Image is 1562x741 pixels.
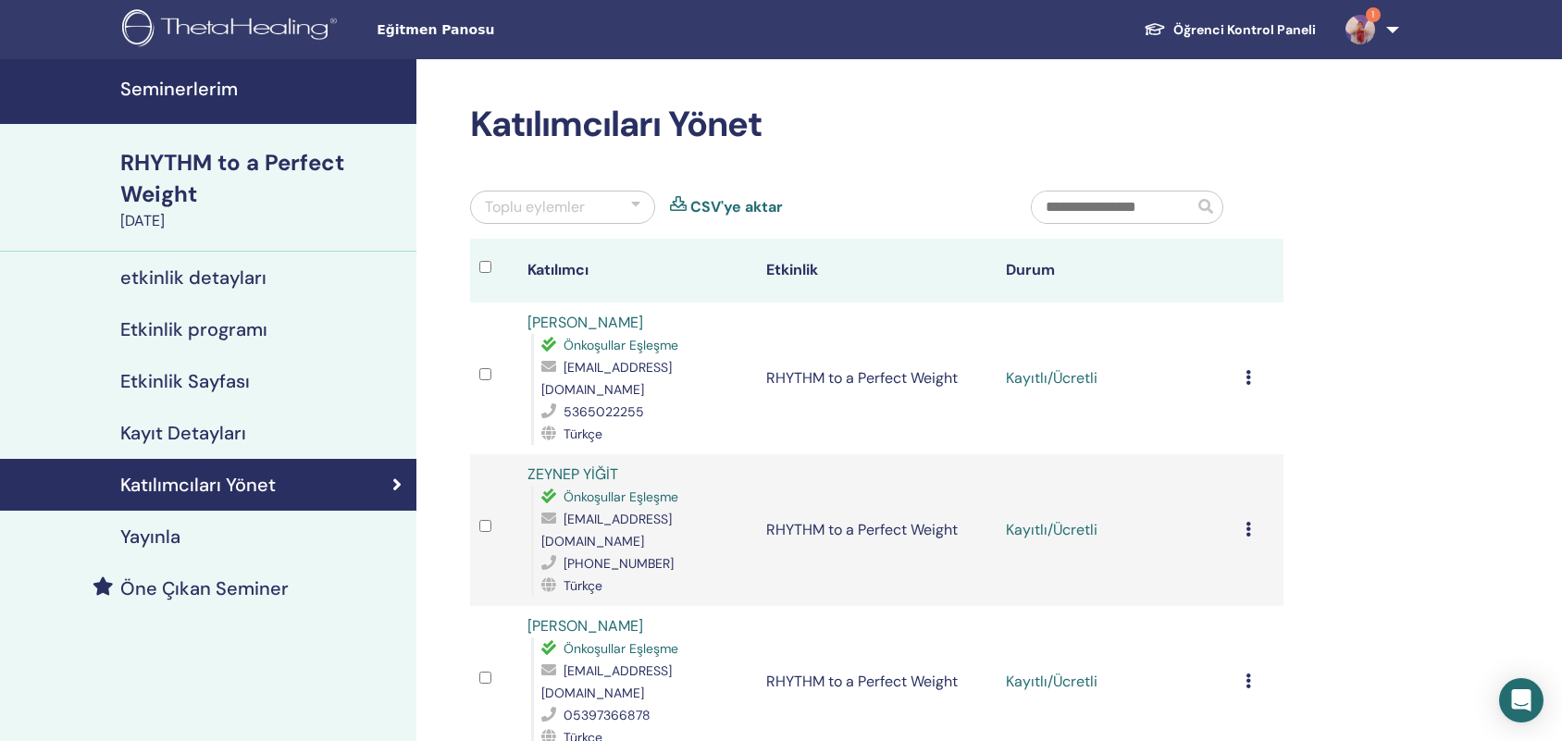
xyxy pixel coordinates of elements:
[377,20,654,40] span: Eğitmen Panosu
[109,147,416,232] a: RHYTHM to a Perfect Weight[DATE]
[120,370,250,392] h4: Etkinlik Sayfası
[541,662,672,701] span: [EMAIL_ADDRESS][DOMAIN_NAME]
[518,239,758,303] th: Katılımcı
[541,359,672,398] span: [EMAIL_ADDRESS][DOMAIN_NAME]
[564,707,651,723] span: 05397366878
[120,147,405,210] div: RHYTHM to a Perfect Weight
[564,577,602,594] span: Türkçe
[122,9,343,51] img: logo.png
[757,303,997,454] td: RHYTHM to a Perfect Weight
[564,488,678,505] span: Önkoşullar Eşleşme
[120,210,405,232] div: [DATE]
[757,454,997,606] td: RHYTHM to a Perfect Weight
[541,511,672,550] span: [EMAIL_ADDRESS][DOMAIN_NAME]
[1129,13,1331,47] a: Öğrenci Kontrol Paneli
[120,318,267,340] h4: Etkinlik programı
[690,196,783,218] a: CSV'ye aktar
[120,474,276,496] h4: Katılımcıları Yönet
[485,196,585,218] div: Toplu eylemler
[527,313,643,332] a: [PERSON_NAME]
[527,464,618,484] a: ZEYNEP YİĞİT
[120,422,246,444] h4: Kayıt Detayları
[564,403,644,420] span: 5365022255
[757,239,997,303] th: Etkinlik
[997,239,1236,303] th: Durum
[1144,21,1166,37] img: graduation-cap-white.svg
[1366,7,1381,22] span: 1
[564,337,678,353] span: Önkoşullar Eşleşme
[120,266,267,289] h4: etkinlik detayları
[564,640,678,657] span: Önkoşullar Eşleşme
[120,525,180,548] h4: Yayınla
[120,78,405,100] h4: Seminerlerim
[564,426,602,442] span: Türkçe
[120,577,289,599] h4: Öne Çıkan Seminer
[564,555,674,572] span: [PHONE_NUMBER]
[1345,15,1375,44] img: default.jpg
[470,104,1283,146] h2: Katılımcıları Yönet
[527,616,643,636] a: [PERSON_NAME]
[1499,678,1543,722] div: Open Intercom Messenger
